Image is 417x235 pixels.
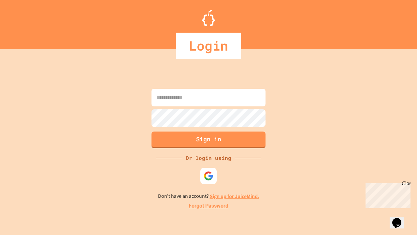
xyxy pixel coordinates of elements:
a: Sign up for JuiceMind. [210,193,259,200]
p: Don't have an account? [158,192,259,200]
img: Logo.svg [202,10,215,26]
iframe: chat widget [363,180,410,208]
button: Sign in [151,132,266,148]
iframe: chat widget [390,209,410,228]
div: Chat with us now!Close [3,3,45,41]
a: Forgot Password [189,202,228,210]
div: Login [176,33,241,59]
div: Or login using [182,154,235,162]
img: google-icon.svg [204,171,213,181]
